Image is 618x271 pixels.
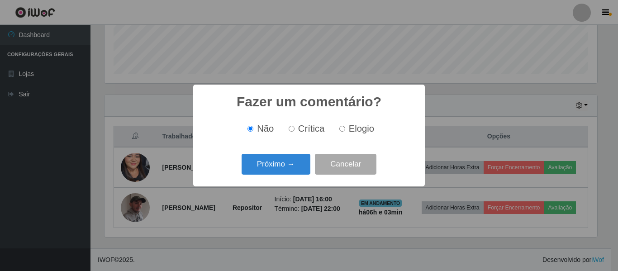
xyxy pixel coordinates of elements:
input: Elogio [339,126,345,132]
span: Não [257,124,274,133]
input: Não [247,126,253,132]
span: Crítica [298,124,325,133]
button: Próximo → [242,154,310,175]
span: Elogio [349,124,374,133]
button: Cancelar [315,154,376,175]
h2: Fazer um comentário? [237,94,381,110]
input: Crítica [289,126,295,132]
